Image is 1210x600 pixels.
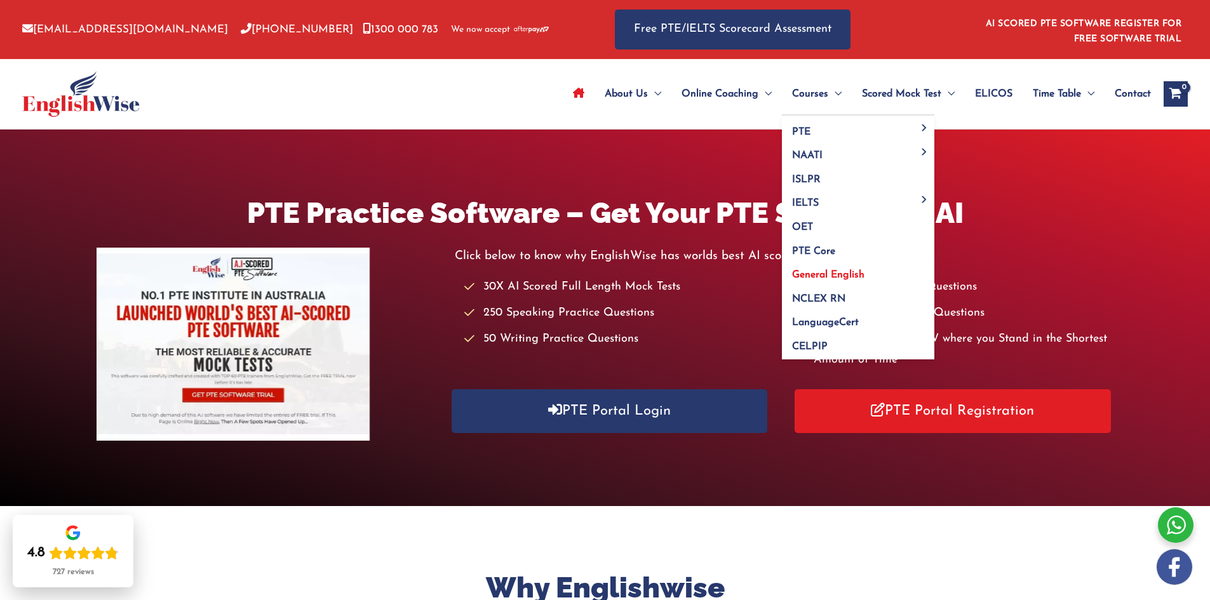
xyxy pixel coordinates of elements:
[1033,72,1081,116] span: Time Table
[682,72,758,116] span: Online Coaching
[792,294,845,304] span: NCLEX RN
[941,72,955,116] span: Menu Toggle
[792,150,823,161] span: NAATI
[1023,72,1105,116] a: Time TableMenu Toggle
[782,330,934,359] a: CELPIP
[986,19,1182,44] a: AI SCORED PTE SOFTWARE REGISTER FOR FREE SOFTWARE TRIAL
[241,24,353,35] a: [PHONE_NUMBER]
[782,235,934,259] a: PTE Core
[782,211,934,236] a: OET
[514,26,549,33] img: Afterpay-Logo
[1105,72,1151,116] a: Contact
[1081,72,1094,116] span: Menu Toggle
[782,72,852,116] a: CoursesMenu Toggle
[22,71,140,117] img: cropped-ew-logo
[917,148,932,155] span: Menu Toggle
[97,193,1113,233] h1: PTE Practice Software – Get Your PTE Score With AI
[782,187,934,211] a: IELTSMenu Toggle
[917,124,932,131] span: Menu Toggle
[795,389,1111,433] a: PTE Portal Registration
[792,342,828,352] span: CELPIP
[97,248,370,441] img: pte-institute-main
[795,277,1113,298] li: 125 Reading Practice Questions
[852,72,965,116] a: Scored Mock TestMenu Toggle
[862,72,941,116] span: Scored Mock Test
[27,544,45,562] div: 4.8
[795,329,1113,371] li: Instant Results – KNOW where you Stand in the Shortest Amount of Time
[464,329,783,350] li: 50 Writing Practice Questions
[615,10,850,50] a: Free PTE/IELTS Scorecard Assessment
[782,259,934,283] a: General English
[53,567,94,577] div: 727 reviews
[363,24,438,35] a: 1300 000 783
[782,116,934,140] a: PTEMenu Toggle
[792,222,813,232] span: OET
[563,72,1151,116] nav: Site Navigation: Main Menu
[782,140,934,164] a: NAATIMenu Toggle
[782,307,934,331] a: LanguageCert
[792,246,835,257] span: PTE Core
[828,72,842,116] span: Menu Toggle
[758,72,772,116] span: Menu Toggle
[1115,72,1151,116] span: Contact
[452,389,768,433] a: PTE Portal Login
[464,277,783,298] li: 30X AI Scored Full Length Mock Tests
[792,175,821,185] span: ISLPR
[1157,549,1192,585] img: white-facebook.png
[965,72,1023,116] a: ELICOS
[792,270,864,280] span: General English
[792,127,810,137] span: PTE
[978,9,1188,50] aside: Header Widget 1
[792,317,859,328] span: LanguageCert
[795,303,1113,324] li: 200 Listening Practice Questions
[782,163,934,187] a: ISLPR
[792,198,819,208] span: IELTS
[782,283,934,307] a: NCLEX RN
[455,246,1113,267] p: Click below to know why EnglishWise has worlds best AI scored PTE software
[464,303,783,324] li: 250 Speaking Practice Questions
[648,72,661,116] span: Menu Toggle
[1164,81,1188,107] a: View Shopping Cart, empty
[975,72,1012,116] span: ELICOS
[792,72,828,116] span: Courses
[22,24,228,35] a: [EMAIL_ADDRESS][DOMAIN_NAME]
[917,196,932,203] span: Menu Toggle
[605,72,648,116] span: About Us
[27,544,119,562] div: Rating: 4.8 out of 5
[671,72,782,116] a: Online CoachingMenu Toggle
[451,23,510,36] span: We now accept
[595,72,671,116] a: About UsMenu Toggle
